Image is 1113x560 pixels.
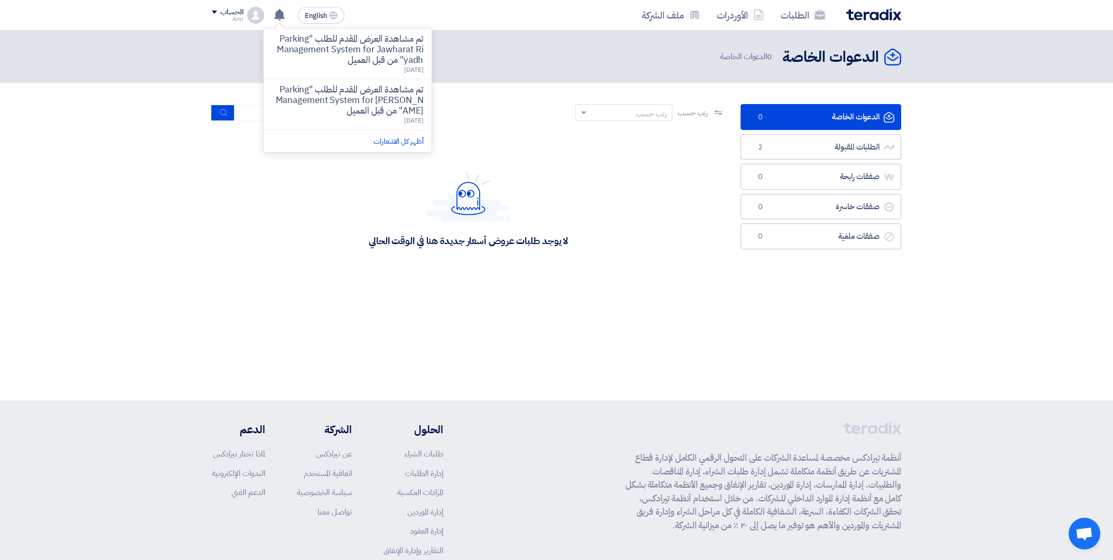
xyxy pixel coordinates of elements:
[297,422,352,437] li: الشركة
[708,3,772,27] a: الأوردرات
[231,487,265,498] a: الدعم الفني
[633,3,708,27] a: ملف الشركة
[625,451,901,532] p: أنظمة تيرادكس مخصصة لمساعدة الشركات على التحول الرقمي الكامل لإدارة قطاع المشتريات عن طريق أنظمة ...
[410,525,443,537] a: إدارة العقود
[741,223,901,249] a: صفقات ملغية0
[754,142,766,153] span: 2
[212,422,265,437] li: الدعم
[397,487,443,498] a: المزادات العكسية
[407,506,443,518] a: إدارة الموردين
[741,104,901,130] a: الدعوات الخاصة0
[754,202,766,212] span: 0
[404,116,423,125] span: [DATE]
[235,105,382,121] input: ابحث بعنوان أو رقم الطلب
[720,51,774,63] span: الدعوات الخاصة
[272,85,423,116] p: تم مشاهدة العرض المقدم للطلب "Parking Management System for [PERSON_NAME]" من قبل العميل
[212,16,243,22] div: Amr
[213,448,265,460] a: لماذا تختار تيرادكس
[317,506,352,518] a: تواصل معنا
[404,65,423,74] span: [DATE]
[767,51,772,62] span: 0
[426,171,511,222] img: Hello
[297,487,352,498] a: سياسة الخصوصية
[247,7,264,24] img: profile_test.png
[298,7,344,24] button: English
[384,545,443,556] a: التقارير وإدارة الإنفاق
[369,235,568,247] div: لا يوجد طلبات عروض أسعار جديدة هنا في الوقت الحالي
[772,3,834,27] a: الطلبات
[305,12,327,20] span: English
[272,34,423,66] p: تم مشاهدة العرض المقدم للطلب "Parking Management System for Jawharat Riyadh" من قبل العميل
[373,136,423,147] a: أظهر كل الاشعارات
[741,164,901,190] a: صفقات رابحة0
[782,47,879,68] h2: الدعوات الخاصة
[678,107,708,118] span: رتب حسب
[212,468,265,479] a: الندوات الإلكترونية
[636,108,667,119] div: رتب حسب
[754,112,766,123] span: 0
[754,172,766,182] span: 0
[741,134,901,160] a: الطلبات المقبولة2
[304,468,352,479] a: اتفاقية المستخدم
[741,194,901,220] a: صفقات خاسرة0
[384,422,443,437] li: الحلول
[754,231,766,242] span: 0
[220,8,243,17] div: الحساب
[1069,518,1100,549] div: Open chat
[846,8,901,21] img: Teradix logo
[405,468,443,479] a: إدارة الطلبات
[316,448,352,460] a: عن تيرادكس
[405,448,443,460] a: طلبات الشراء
